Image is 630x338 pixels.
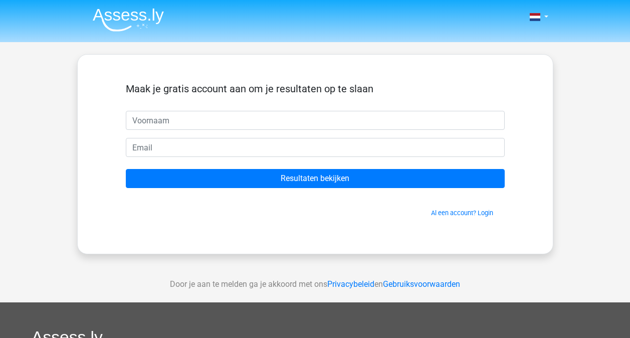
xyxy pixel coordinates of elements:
[327,279,374,289] a: Privacybeleid
[431,209,493,217] a: Al een account? Login
[93,8,164,32] img: Assessly
[126,138,505,157] input: Email
[126,111,505,130] input: Voornaam
[383,279,460,289] a: Gebruiksvoorwaarden
[126,169,505,188] input: Resultaten bekijken
[126,83,505,95] h5: Maak je gratis account aan om je resultaten op te slaan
